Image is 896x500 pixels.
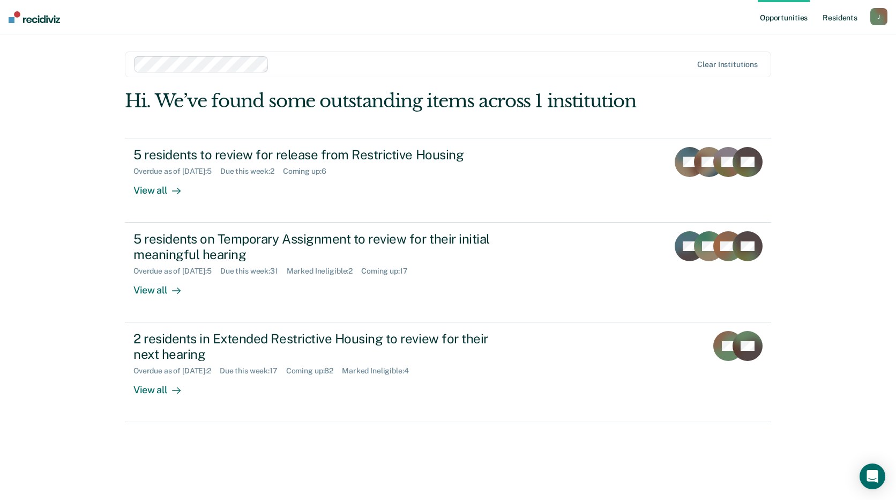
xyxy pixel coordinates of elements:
div: Due this week : 2 [220,167,283,176]
div: Marked Ineligible : 4 [342,366,417,376]
div: View all [133,275,193,296]
div: 2 residents in Extended Restrictive Housing to review for their next hearing [133,331,510,362]
a: 5 residents to review for release from Restrictive HousingOverdue as of [DATE]:5Due this week:2Co... [125,138,771,223]
div: Open Intercom Messenger [860,464,885,489]
div: Due this week : 31 [220,267,287,276]
div: Coming up : 6 [283,167,335,176]
div: Overdue as of [DATE] : 2 [133,366,220,376]
div: View all [133,375,193,396]
a: 2 residents in Extended Restrictive Housing to review for their next hearingOverdue as of [DATE]:... [125,322,771,422]
div: Overdue as of [DATE] : 5 [133,267,220,276]
div: 5 residents to review for release from Restrictive Housing [133,147,510,163]
a: 5 residents on Temporary Assignment to review for their initial meaningful hearingOverdue as of [... [125,223,771,322]
div: 5 residents on Temporary Assignment to review for their initial meaningful hearing [133,231,510,262]
div: Coming up : 82 [286,366,342,376]
div: Overdue as of [DATE] : 5 [133,167,220,176]
button: J [870,8,887,25]
div: Due this week : 17 [220,366,286,376]
div: Hi. We’ve found some outstanding items across 1 institution [125,90,642,112]
div: Marked Ineligible : 2 [287,267,361,276]
div: View all [133,175,193,196]
div: Coming up : 17 [361,267,416,276]
img: Recidiviz [9,11,60,23]
div: Clear institutions [697,60,758,69]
